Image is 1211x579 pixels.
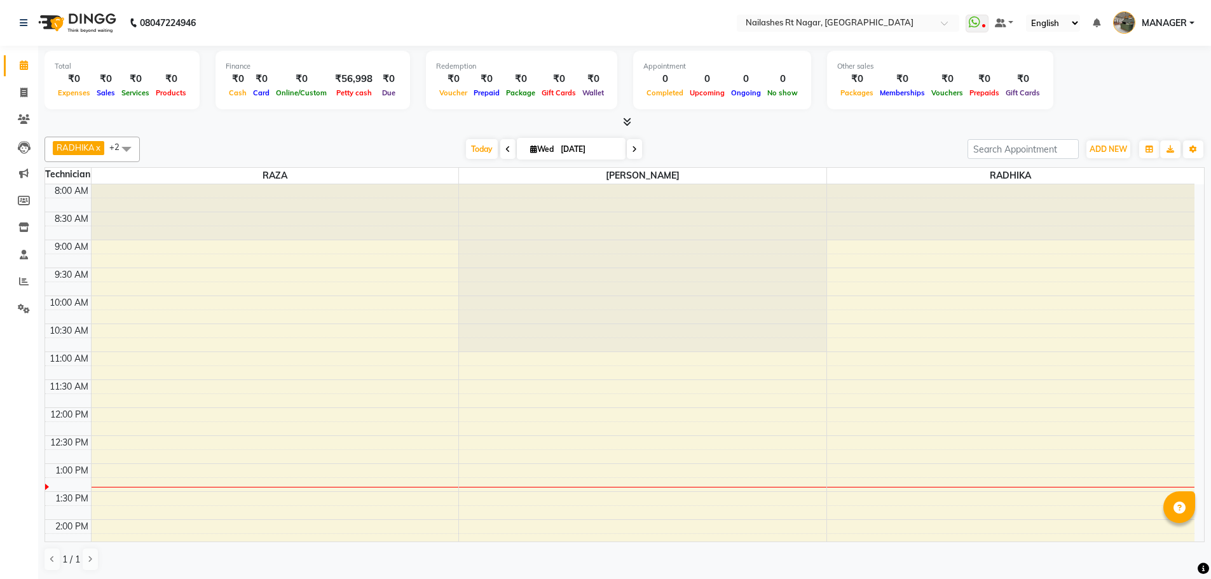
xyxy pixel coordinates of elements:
span: Expenses [55,88,93,97]
span: Prepaid [470,88,503,97]
iframe: chat widget [1158,528,1198,566]
span: Package [503,88,538,97]
div: ₹56,998 [330,72,378,86]
div: 10:30 AM [47,324,91,337]
span: Card [250,88,273,97]
div: ₹0 [877,72,928,86]
span: Cash [226,88,250,97]
span: [PERSON_NAME] [459,168,826,184]
div: 12:00 PM [48,408,91,421]
div: ₹0 [118,72,153,86]
div: 8:30 AM [52,212,91,226]
div: 11:00 AM [47,352,91,365]
span: Wed [527,144,557,154]
span: RAZA [92,168,459,184]
div: 2:00 PM [53,520,91,533]
span: 1 / 1 [62,553,80,566]
span: Online/Custom [273,88,330,97]
div: Finance [226,61,400,72]
span: Gift Cards [538,88,579,97]
span: Completed [643,88,687,97]
span: MANAGER [1142,17,1187,30]
div: ₹0 [93,72,118,86]
span: Packages [837,88,877,97]
div: ₹0 [436,72,470,86]
div: 0 [728,72,764,86]
span: Due [379,88,399,97]
span: Voucher [436,88,470,97]
div: ₹0 [273,72,330,86]
div: ₹0 [579,72,607,86]
span: Ongoing [728,88,764,97]
div: ₹0 [503,72,538,86]
div: ₹0 [55,72,93,86]
div: 0 [764,72,801,86]
span: Today [466,139,498,159]
input: Search Appointment [968,139,1079,159]
div: Other sales [837,61,1043,72]
img: logo [32,5,120,41]
span: No show [764,88,801,97]
div: 10:00 AM [47,296,91,310]
div: Redemption [436,61,607,72]
span: +2 [109,142,129,152]
span: Sales [93,88,118,97]
div: 0 [643,72,687,86]
div: ₹0 [966,72,1002,86]
div: Appointment [643,61,801,72]
span: Services [118,88,153,97]
span: Memberships [877,88,928,97]
div: ₹0 [226,72,250,86]
span: Petty cash [333,88,375,97]
div: 1:00 PM [53,464,91,477]
div: 11:30 AM [47,380,91,393]
div: Total [55,61,189,72]
span: Upcoming [687,88,728,97]
span: RADHIKA [57,142,95,153]
div: 9:30 AM [52,268,91,282]
span: Gift Cards [1002,88,1043,97]
img: MANAGER [1113,11,1135,34]
span: Prepaids [966,88,1002,97]
div: ₹0 [153,72,189,86]
span: Products [153,88,189,97]
div: 1:30 PM [53,492,91,505]
div: 9:00 AM [52,240,91,254]
input: 2025-09-03 [557,140,620,159]
span: RADHIKA [827,168,1194,184]
button: ADD NEW [1086,140,1130,158]
span: ADD NEW [1090,144,1127,154]
div: 8:00 AM [52,184,91,198]
div: ₹0 [538,72,579,86]
div: ₹0 [378,72,400,86]
b: 08047224946 [140,5,196,41]
div: ₹0 [250,72,273,86]
span: Wallet [579,88,607,97]
span: Vouchers [928,88,966,97]
a: x [95,142,100,153]
div: ₹0 [928,72,966,86]
div: ₹0 [470,72,503,86]
div: ₹0 [837,72,877,86]
div: ₹0 [1002,72,1043,86]
div: 12:30 PM [48,436,91,449]
div: Technician [45,168,91,181]
div: 0 [687,72,728,86]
